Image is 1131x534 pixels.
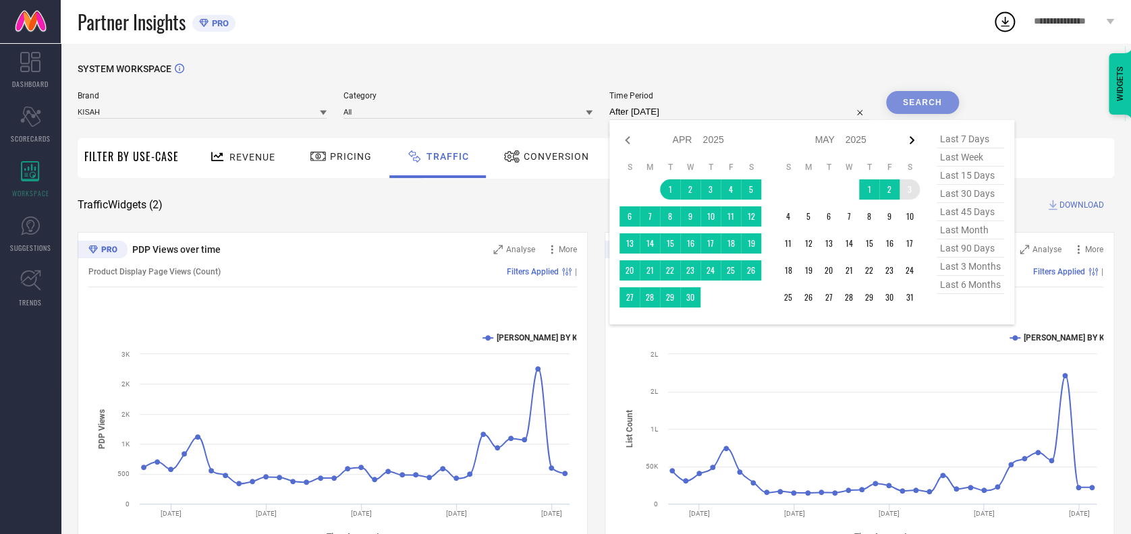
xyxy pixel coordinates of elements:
td: Wed Apr 16 2025 [680,233,700,254]
span: Analyse [1032,245,1061,254]
text: 3K [121,351,130,358]
td: Wed May 21 2025 [839,260,859,280]
td: Tue Apr 01 2025 [660,179,680,200]
span: More [1085,245,1103,254]
td: Wed May 14 2025 [839,233,859,254]
div: Previous month [619,132,636,148]
td: Mon Apr 07 2025 [640,206,660,227]
td: Tue Apr 15 2025 [660,233,680,254]
text: [DATE] [1068,510,1089,517]
span: last 3 months [937,258,1004,276]
span: SCORECARDS [11,133,51,144]
div: Next month [904,132,920,148]
td: Sat May 10 2025 [900,206,920,227]
span: Product Display Page Views (Count) [88,267,221,276]
td: Thu May 15 2025 [859,233,879,254]
td: Mon Apr 21 2025 [640,260,660,280]
td: Thu May 01 2025 [859,179,879,200]
td: Mon May 19 2025 [798,260,819,280]
th: Wednesday [839,162,859,173]
span: WORKSPACE [12,188,49,198]
text: 0 [126,500,130,508]
text: [DATE] [256,510,277,517]
td: Fri May 02 2025 [879,179,900,200]
text: 2L [651,351,659,358]
td: Fri May 09 2025 [879,206,900,227]
span: Filters Applied [507,267,559,276]
td: Wed Apr 02 2025 [680,179,700,200]
text: [DATE] [879,510,900,517]
td: Fri Apr 11 2025 [721,206,741,227]
td: Mon May 26 2025 [798,287,819,307]
td: Sun Apr 27 2025 [619,287,640,307]
span: last 7 days [937,130,1004,148]
td: Sat Apr 26 2025 [741,260,761,280]
td: Wed May 07 2025 [839,206,859,227]
svg: Zoom [493,245,503,254]
td: Tue May 13 2025 [819,233,839,254]
input: Select time period [609,104,869,120]
text: 500 [117,470,130,477]
td: Tue May 27 2025 [819,287,839,307]
span: last 30 days [937,185,1004,203]
td: Tue May 20 2025 [819,260,839,280]
td: Sat Apr 05 2025 [741,179,761,200]
td: Fri May 16 2025 [879,233,900,254]
span: DOWNLOAD [1059,198,1104,212]
text: 0 [654,500,658,508]
td: Sun May 18 2025 [778,260,798,280]
text: 2K [121,411,130,418]
td: Fri May 30 2025 [879,287,900,307]
td: Sun Apr 06 2025 [619,206,640,227]
text: [PERSON_NAME] BY KISAH [1024,333,1123,343]
span: Brand [78,91,327,100]
td: Tue Apr 22 2025 [660,260,680,280]
span: DASHBOARD [12,79,49,89]
td: Tue May 06 2025 [819,206,839,227]
th: Friday [879,162,900,173]
text: [PERSON_NAME] BY KISAH [497,333,596,343]
span: last 6 months [937,276,1004,294]
td: Tue Apr 08 2025 [660,206,680,227]
text: [DATE] [161,510,182,517]
td: Sun May 11 2025 [778,233,798,254]
td: Fri Apr 04 2025 [721,179,741,200]
th: Friday [721,162,741,173]
text: [DATE] [351,510,372,517]
td: Thu Apr 10 2025 [700,206,721,227]
td: Fri May 23 2025 [879,260,900,280]
span: | [575,267,577,276]
svg: Zoom [1020,245,1029,254]
th: Thursday [700,162,721,173]
span: last 15 days [937,167,1004,185]
td: Fri Apr 18 2025 [721,233,741,254]
td: Mon May 12 2025 [798,233,819,254]
text: 1L [651,425,659,433]
td: Tue Apr 29 2025 [660,287,680,307]
td: Thu May 22 2025 [859,260,879,280]
span: Revenue [229,152,275,162]
text: [DATE] [688,510,709,517]
td: Sun May 25 2025 [778,287,798,307]
text: 1K [121,440,130,448]
span: Filters Applied [1033,267,1085,276]
td: Sat Apr 19 2025 [741,233,761,254]
td: Sat May 31 2025 [900,287,920,307]
td: Mon Apr 28 2025 [640,287,660,307]
span: last 90 days [937,239,1004,258]
text: 2K [121,380,130,388]
span: Conversion [524,151,589,162]
span: last week [937,148,1004,167]
td: Mon Apr 14 2025 [640,233,660,254]
th: Sunday [619,162,640,173]
th: Monday [798,162,819,173]
td: Thu Apr 24 2025 [700,260,721,280]
text: [DATE] [446,510,467,517]
th: Saturday [741,162,761,173]
span: Category [343,91,592,100]
th: Tuesday [660,162,680,173]
td: Sat Apr 12 2025 [741,206,761,227]
text: [DATE] [973,510,994,517]
td: Thu Apr 17 2025 [700,233,721,254]
td: Wed Apr 09 2025 [680,206,700,227]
